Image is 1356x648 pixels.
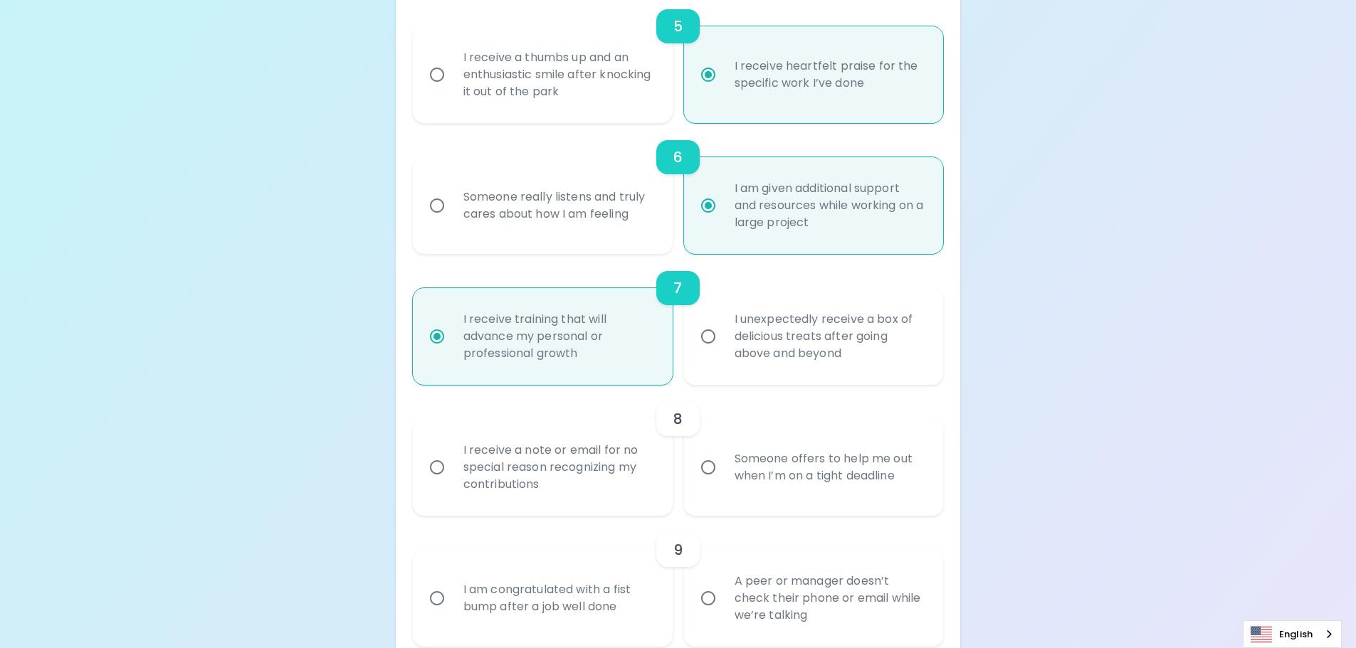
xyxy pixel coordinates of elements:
[673,146,683,169] h6: 6
[413,385,944,516] div: choice-group-check
[723,41,936,109] div: I receive heartfelt praise for the specific work I’ve done
[413,123,944,254] div: choice-group-check
[673,277,682,299] h6: 7
[452,171,665,240] div: Someone really listens and truly cares about how I am feeling
[673,408,683,430] h6: 8
[1243,620,1342,648] aside: Language selected: English
[452,294,665,379] div: I receive training that will advance my personal or professional growth
[452,425,665,510] div: I receive a note or email for no special reason recognizing my contributions
[413,516,944,647] div: choice-group-check
[452,564,665,632] div: I am congratulated with a fist bump after a job well done
[1243,620,1342,648] div: Language
[673,538,683,561] h6: 9
[673,15,683,38] h6: 5
[723,556,936,641] div: A peer or manager doesn’t check their phone or email while we’re talking
[723,163,936,248] div: I am given additional support and resources while working on a large project
[723,294,936,379] div: I unexpectedly receive a box of delicious treats after going above and beyond
[1244,621,1341,647] a: English
[413,254,944,385] div: choice-group-check
[452,32,665,117] div: I receive a thumbs up and an enthusiastic smile after knocking it out of the park
[723,433,936,501] div: Someone offers to help me out when I’m on a tight deadline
